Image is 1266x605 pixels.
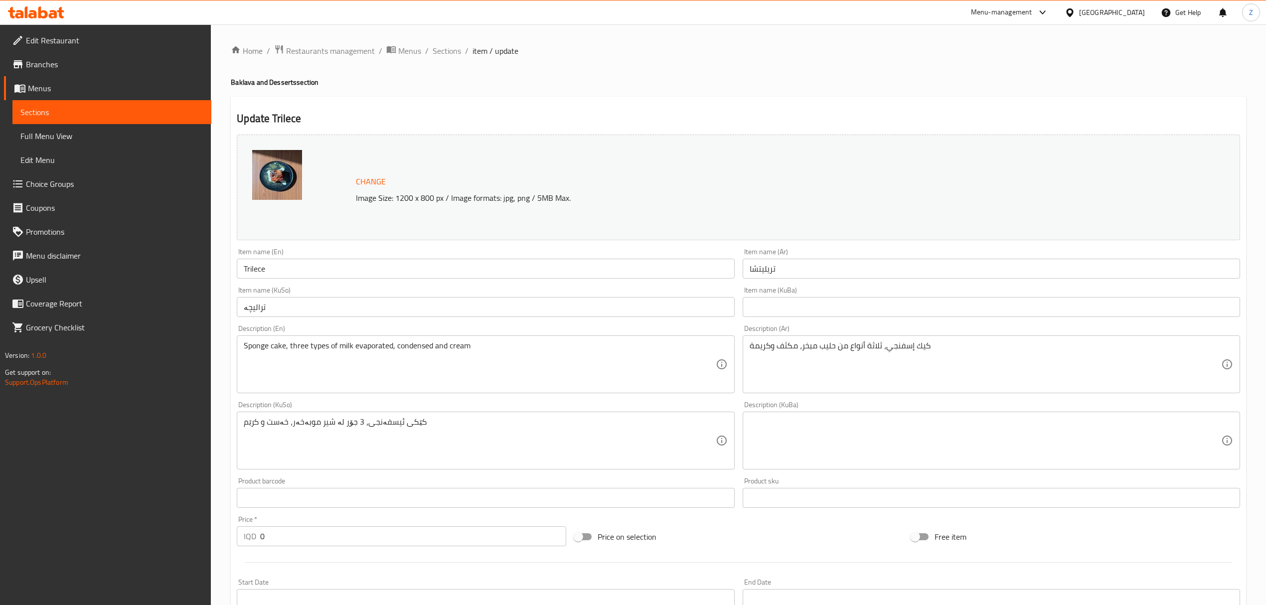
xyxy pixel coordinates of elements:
span: Grocery Checklist [26,321,203,333]
a: Coverage Report [4,292,211,315]
li: / [379,45,382,57]
input: Enter name KuSo [237,297,734,317]
a: Full Menu View [12,124,211,148]
div: [GEOGRAPHIC_DATA] [1079,7,1145,18]
a: Edit Restaurant [4,28,211,52]
a: Menus [4,76,211,100]
nav: breadcrumb [231,44,1246,57]
span: Upsell [26,274,203,286]
div: Menu-management [971,6,1032,18]
span: Version: [5,349,29,362]
a: Sections [433,45,461,57]
button: Change [352,171,390,192]
a: Menu disclaimer [4,244,211,268]
span: Z [1249,7,1253,18]
a: Choice Groups [4,172,211,196]
a: Branches [4,52,211,76]
a: Coupons [4,196,211,220]
a: Grocery Checklist [4,315,211,339]
input: Enter name En [237,259,734,279]
span: Free item [935,531,966,543]
span: Change [356,174,386,189]
p: Image Size: 1200 x 800 px / Image formats: jpg, png / 5MB Max. [352,192,1081,204]
h4: Baklava and Desserts section [231,77,1246,87]
p: IQD [244,530,256,542]
li: / [465,45,469,57]
a: Edit Menu [12,148,211,172]
span: Edit Restaurant [26,34,203,46]
input: Please enter product barcode [237,488,734,508]
span: Menu disclaimer [26,250,203,262]
a: Restaurants management [274,44,375,57]
span: Coverage Report [26,298,203,309]
span: Sections [20,106,203,118]
textarea: Sponge cake, three types of milk evaporated, condensed and cream [244,341,715,388]
span: Price on selection [598,531,656,543]
span: item / update [473,45,518,57]
span: Restaurants management [286,45,375,57]
span: Promotions [26,226,203,238]
textarea: كيك إسفنجي، ثلاثة أنواع من حليب مبخر، مكثف وكريمة [750,341,1221,388]
span: 1.0.0 [31,349,46,362]
input: Please enter product sku [743,488,1240,508]
a: Menus [386,44,421,57]
span: Menus [398,45,421,57]
span: Edit Menu [20,154,203,166]
textarea: کێکی ئیسفەنجی، 3 جۆر لە شیر موبەخەر، خەست و کرێم [244,417,715,464]
li: / [267,45,270,57]
span: Menus [28,82,203,94]
a: Home [231,45,263,57]
input: Please enter price [260,526,566,546]
span: Choice Groups [26,178,203,190]
input: Enter name Ar [743,259,1240,279]
img: WhatsApp_Image_20250901_a638925822580804990.jpg [252,150,302,200]
h2: Update Trilece [237,111,1240,126]
a: Sections [12,100,211,124]
input: Enter name KuBa [743,297,1240,317]
a: Upsell [4,268,211,292]
span: Coupons [26,202,203,214]
a: Support.OpsPlatform [5,376,68,389]
li: / [425,45,429,57]
span: Full Menu View [20,130,203,142]
span: Get support on: [5,366,51,379]
a: Promotions [4,220,211,244]
span: Branches [26,58,203,70]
